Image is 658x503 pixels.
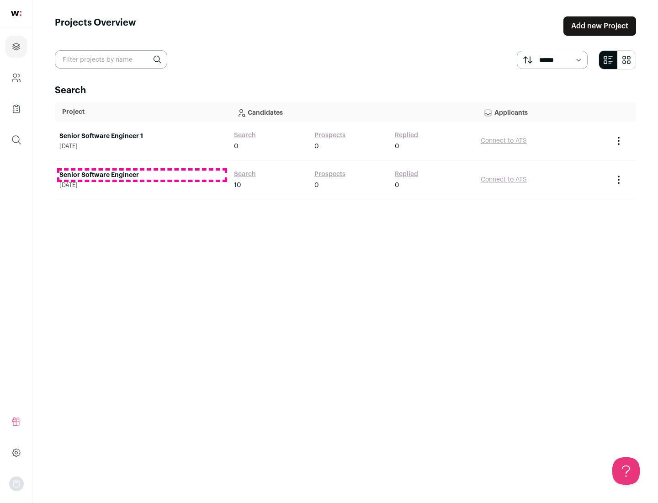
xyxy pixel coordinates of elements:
[234,131,256,140] a: Search
[314,181,319,190] span: 0
[237,103,469,121] p: Candidates
[62,107,222,117] p: Project
[234,142,239,151] span: 0
[395,131,418,140] a: Replied
[314,170,345,179] a: Prospects
[481,177,527,183] a: Connect to ATS
[395,170,418,179] a: Replied
[59,182,225,189] span: [DATE]
[563,16,636,36] a: Add new Project
[11,11,21,16] img: wellfound-shorthand-0d5821cbd27db2630d0214b213865d53afaa358527fdda9d0ea32b1df1b89c2c.svg
[5,67,27,89] a: Company and ATS Settings
[481,138,527,144] a: Connect to ATS
[483,103,601,121] p: Applicants
[59,132,225,141] a: Senior Software Engineer 1
[55,50,167,69] input: Filter projects by name
[9,476,24,491] button: Open dropdown
[59,171,225,180] a: Senior Software Engineer
[613,135,624,146] button: Project Actions
[55,16,136,36] h1: Projects Overview
[5,98,27,120] a: Company Lists
[395,142,399,151] span: 0
[234,170,256,179] a: Search
[234,181,241,190] span: 10
[314,131,345,140] a: Prospects
[55,84,636,97] h2: Search
[9,476,24,491] img: nopic.png
[612,457,640,485] iframe: Help Scout Beacon - Open
[59,143,225,150] span: [DATE]
[613,174,624,185] button: Project Actions
[5,36,27,58] a: Projects
[314,142,319,151] span: 0
[395,181,399,190] span: 0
